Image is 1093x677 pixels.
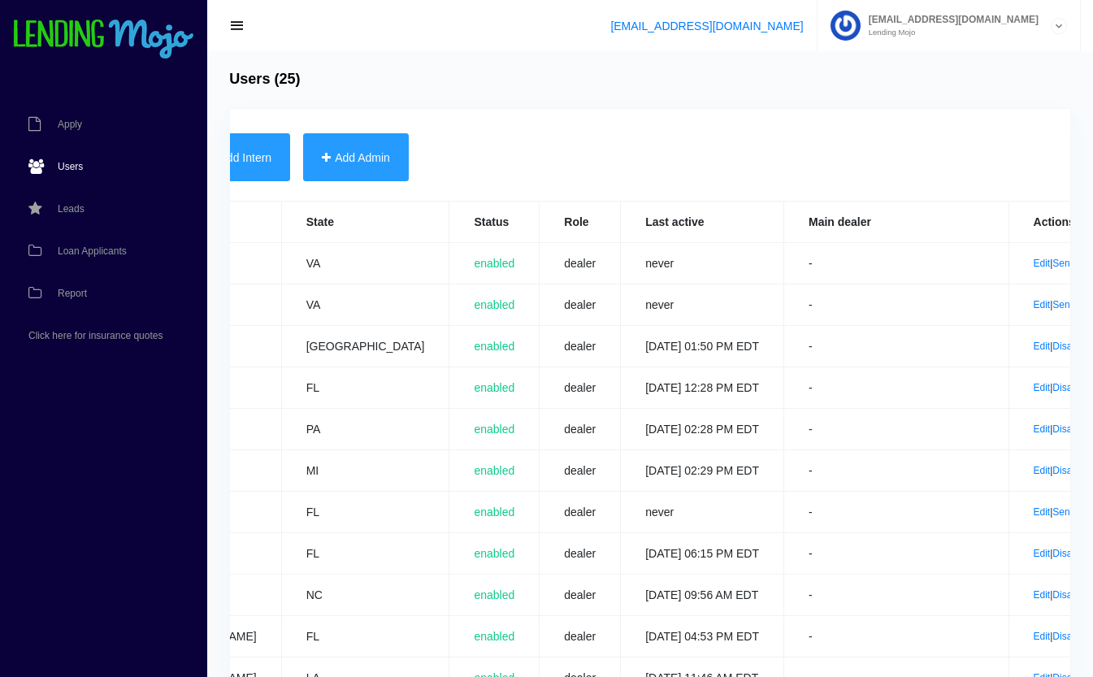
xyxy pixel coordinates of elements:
span: enabled [474,340,514,353]
th: Last active [621,202,784,243]
td: - [783,243,1008,284]
td: [DATE] 02:28 PM EDT [621,409,784,450]
td: dealer [540,492,621,533]
td: FL [281,367,449,409]
a: Disable [1052,423,1085,435]
td: [DATE] 12:28 PM EDT [621,367,784,409]
td: [DATE] 04:53 PM EDT [621,616,784,657]
h4: Users (25) [229,71,300,89]
td: dealer [540,616,621,657]
a: Disable [1052,341,1085,352]
a: Edit [1034,548,1051,559]
a: Disable [1052,465,1085,476]
td: [DATE] 09:56 AM EDT [621,575,784,616]
td: - [783,284,1008,326]
span: Leads [58,204,85,214]
span: enabled [474,630,514,643]
td: - [783,575,1008,616]
span: Users [58,162,83,171]
a: Disable [1052,589,1085,601]
span: Click here for insurance quotes [28,331,163,341]
td: [DATE] 06:15 PM EDT [621,533,784,575]
td: dealer [540,450,621,492]
span: enabled [474,588,514,601]
th: Status [449,202,540,243]
span: [EMAIL_ADDRESS][DOMAIN_NAME] [861,15,1039,24]
span: enabled [474,257,514,270]
td: - [783,367,1008,409]
a: Edit [1034,631,1051,642]
td: - [783,409,1008,450]
a: Edit [1034,299,1051,310]
a: Edit [1034,506,1051,518]
button: Add Intern [188,133,291,182]
th: Role [540,202,621,243]
a: [EMAIL_ADDRESS][DOMAIN_NAME] [610,20,803,33]
a: Disable [1052,548,1085,559]
span: enabled [474,506,514,519]
td: dealer [540,284,621,326]
img: Profile image [831,11,861,41]
td: never [621,492,784,533]
td: [DATE] 02:29 PM EDT [621,450,784,492]
a: Edit [1034,382,1051,393]
span: Loan Applicants [58,246,127,256]
img: logo-small.png [12,20,195,60]
td: never [621,243,784,284]
button: Add Admin [303,133,409,182]
td: dealer [540,533,621,575]
a: Edit [1034,341,1051,352]
span: Report [58,289,87,298]
td: dealer [540,367,621,409]
td: - [783,450,1008,492]
span: enabled [474,547,514,560]
td: dealer [540,243,621,284]
a: Disable [1052,631,1085,642]
td: MI [281,450,449,492]
td: dealer [540,575,621,616]
a: Disable [1052,382,1085,393]
span: enabled [474,423,514,436]
td: - [783,616,1008,657]
td: never [621,284,784,326]
th: Main dealer [783,202,1008,243]
td: - [783,492,1008,533]
td: - [783,533,1008,575]
td: FL [281,616,449,657]
small: Lending Mojo [861,28,1039,37]
td: - [783,326,1008,367]
span: enabled [474,464,514,477]
span: enabled [474,298,514,311]
td: dealer [540,409,621,450]
a: Edit [1034,589,1051,601]
td: NC [281,575,449,616]
td: [GEOGRAPHIC_DATA] [281,326,449,367]
td: VA [281,284,449,326]
td: VA [281,243,449,284]
td: FL [281,492,449,533]
a: Edit [1034,465,1051,476]
th: State [281,202,449,243]
td: PA [281,409,449,450]
span: enabled [474,381,514,394]
a: Edit [1034,423,1051,435]
span: Apply [58,119,82,129]
a: Edit [1034,258,1051,269]
td: [DATE] 01:50 PM EDT [621,326,784,367]
td: dealer [540,326,621,367]
td: FL [281,533,449,575]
